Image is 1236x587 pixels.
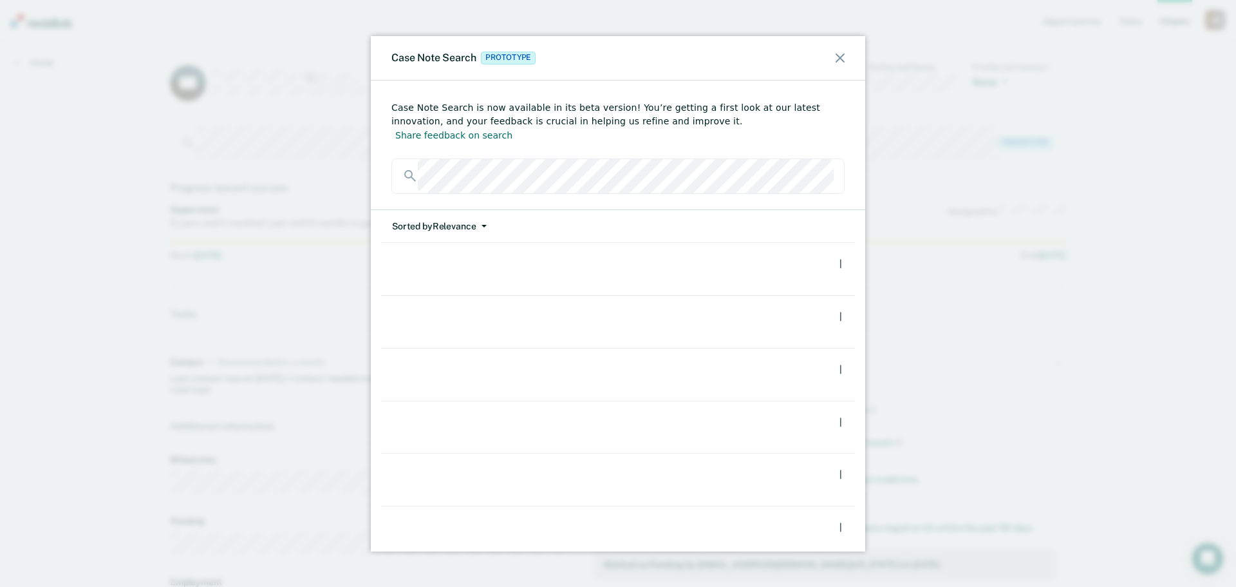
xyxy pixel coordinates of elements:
div: Case Note Search is now available in its beta version! You’re getting a first look at our latest ... [391,101,845,143]
div: | [839,417,842,428]
div: | [839,469,842,480]
div: | [839,364,842,375]
button: Share feedback on search [391,128,516,143]
button: Sorted byRelevance [391,210,487,243]
div: | [839,258,842,269]
div: | [839,311,842,322]
span: Prototype [481,52,536,64]
div: Case Note Search [391,52,538,64]
div: | [839,522,842,533]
